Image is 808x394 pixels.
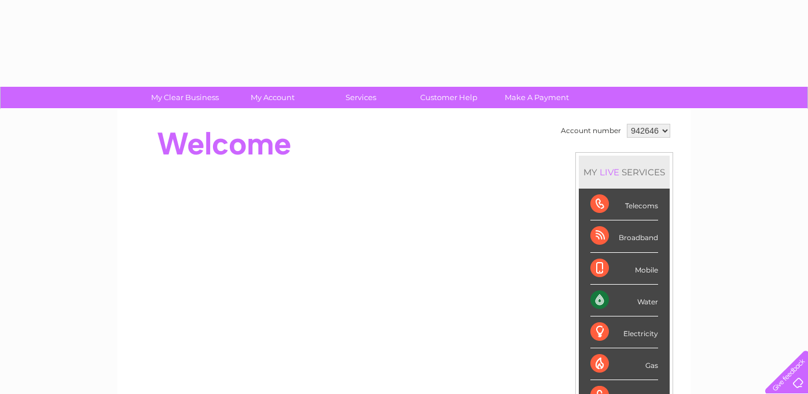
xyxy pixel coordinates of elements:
td: Account number [558,121,624,141]
a: My Account [225,87,321,108]
a: Services [313,87,409,108]
div: Telecoms [590,189,658,220]
a: My Clear Business [137,87,233,108]
a: Make A Payment [489,87,585,108]
div: Broadband [590,220,658,252]
div: Mobile [590,253,658,285]
div: Gas [590,348,658,380]
div: MY SERVICES [579,156,670,189]
a: Customer Help [401,87,497,108]
div: Water [590,285,658,316]
div: LIVE [597,167,622,178]
div: Electricity [590,316,658,348]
